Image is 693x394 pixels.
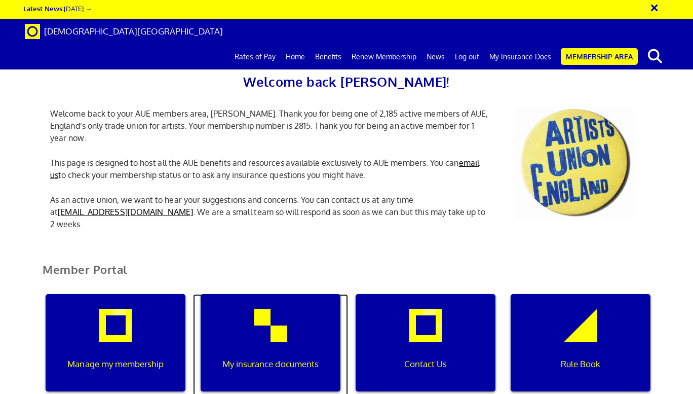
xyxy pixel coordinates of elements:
a: [EMAIL_ADDRESS][DOMAIN_NAME] [58,207,193,217]
h2: Member Portal [35,263,658,288]
a: Renew Membership [346,44,421,69]
p: Rule Book [518,357,643,371]
a: News [421,44,450,69]
a: Home [281,44,310,69]
a: Latest News:[DATE] → [23,4,92,13]
p: Manage my membership [53,357,178,371]
p: Welcome back to your AUE members area, [PERSON_NAME]. Thank you for being one of 2,185 active mem... [43,108,498,144]
p: My insurance documents [208,357,333,371]
p: Contact Us [363,357,488,371]
a: Brand [DEMOGRAPHIC_DATA][GEOGRAPHIC_DATA] [17,19,230,44]
h2: Welcome back [PERSON_NAME]! [43,71,650,92]
a: Membership Area [561,48,638,65]
span: [DEMOGRAPHIC_DATA][GEOGRAPHIC_DATA] [44,26,223,37]
a: Benefits [310,44,346,69]
a: Rates of Pay [229,44,281,69]
p: This page is designed to host all the AUE benefits and resources available exclusively to AUE mem... [43,157,498,181]
p: As an active union, we want to hear your suggestions and concerns. You can contact us at any time... [43,194,498,230]
button: search [640,46,671,67]
a: My Insurance Docs [484,44,556,69]
a: Log out [450,44,484,69]
strong: Latest News: [23,4,64,13]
